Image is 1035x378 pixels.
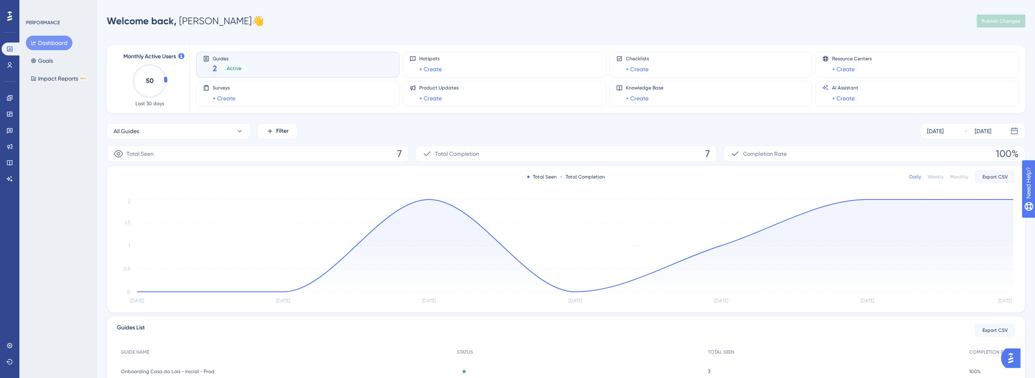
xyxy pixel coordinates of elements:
[123,266,130,272] tspan: 0.5
[977,15,1025,28] button: Publish Changes
[708,368,710,375] span: 3
[527,174,557,180] div: Total Seen
[213,63,217,74] span: 2
[127,149,154,159] span: Total Seen
[276,298,290,304] tspan: [DATE]
[80,76,87,81] div: BETA
[998,298,1012,304] tspan: [DATE]
[123,52,176,62] span: Monthly Active Users
[19,2,51,12] span: Need Help?
[705,147,710,160] span: 7
[982,18,1020,24] span: Publish Changes
[26,36,72,50] button: Dashboard
[419,64,442,74] a: + Create
[909,174,921,180] div: Daily
[927,126,944,136] div: [DATE]
[419,93,442,103] a: + Create
[213,55,248,61] span: Guides
[146,77,154,85] text: 50
[832,85,858,91] span: AI Assistant
[626,55,649,62] span: Checklists
[832,64,855,74] a: + Create
[457,349,473,355] span: STATUS
[626,93,648,103] a: + Create
[927,174,944,180] div: Weekly
[117,323,145,338] span: Guides List
[969,368,981,375] span: 100%
[127,289,130,295] tspan: 0
[969,349,1011,355] span: COMPLETION RATE
[397,147,402,160] span: 7
[560,174,605,180] div: Total Completion
[626,64,648,74] a: + Create
[982,327,1008,333] span: Export CSV
[125,220,130,225] tspan: 1.5
[419,85,458,91] span: Product Updates
[975,170,1015,183] button: Export CSV
[1001,346,1025,370] iframe: UserGuiding AI Assistant Launcher
[107,123,251,139] button: All Guides
[213,85,235,91] span: Surveys
[832,55,872,62] span: Resource Centers
[714,298,728,304] tspan: [DATE]
[419,55,442,62] span: Hotspots
[121,349,149,355] span: GUIDE NAME
[743,149,787,159] span: Completion Rate
[135,100,164,107] span: Last 30 days
[975,324,1015,337] button: Export CSV
[128,199,130,204] tspan: 2
[227,65,241,72] span: Active
[26,53,58,68] button: Goals
[26,71,92,86] button: Impact ReportsBETA
[996,147,1018,160] span: 100%
[832,93,855,103] a: + Create
[213,93,235,103] a: + Create
[107,15,264,28] div: [PERSON_NAME] 👋
[975,126,991,136] div: [DATE]
[422,298,436,304] tspan: [DATE]
[121,368,214,375] span: Onboarding Casa da Lais - Inicial - Prod
[276,126,289,136] span: Filter
[129,243,130,248] tspan: 1
[107,15,177,27] span: Welcome back,
[114,126,139,136] span: All Guides
[568,298,582,304] tspan: [DATE]
[950,174,968,180] div: Monthly
[26,19,60,26] div: PERFORMANCE
[626,85,663,91] span: Knowledge Base
[708,349,734,355] span: TOTAL SEEN
[435,149,479,159] span: Total Completion
[982,174,1008,180] span: Export CSV
[860,298,874,304] tspan: [DATE]
[130,298,144,304] tspan: [DATE]
[257,123,298,139] button: Filter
